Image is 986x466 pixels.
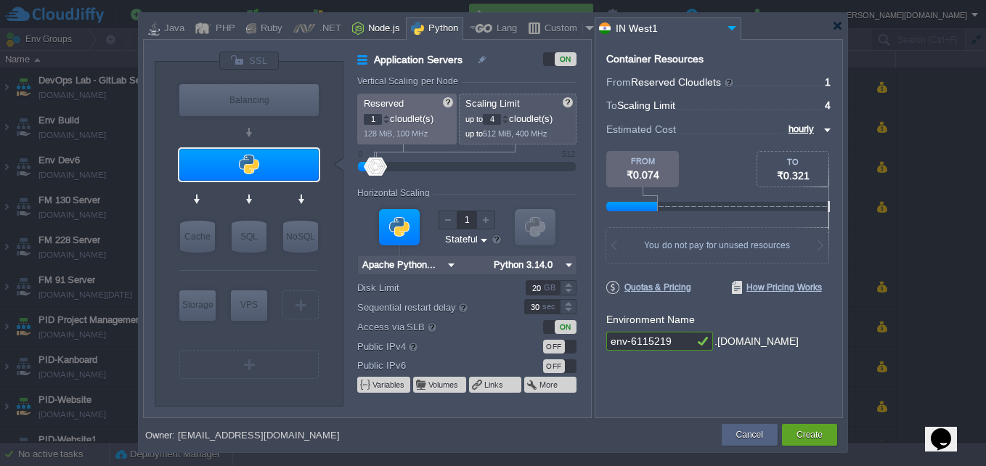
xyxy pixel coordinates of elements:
[357,358,505,373] label: Public IPv6
[484,379,505,391] button: Links
[179,290,216,321] div: Storage Containers
[357,319,505,335] label: Access via SLB
[606,121,676,137] span: Estimated Cost
[757,158,828,166] div: TO
[232,221,266,253] div: SQL Databases
[179,84,319,116] div: Load Balancer
[543,340,565,353] div: OFF
[211,18,235,40] div: PHP
[714,332,799,351] div: .[DOMAIN_NAME]
[465,110,571,125] p: cloudlet(s)
[606,157,679,165] div: FROM
[357,338,505,354] label: Public IPv4
[282,290,319,319] div: Create New Layer
[357,280,505,295] label: Disk Limit
[606,314,695,325] label: Environment Name
[283,221,318,253] div: NoSQL Databases
[179,149,319,181] div: Application Servers
[283,221,318,253] div: NoSQL
[617,99,675,111] span: Scaling Limit
[562,150,575,158] div: 512
[357,76,462,86] div: Vertical Scaling per Node
[372,379,406,391] button: Variables
[179,290,216,319] div: Storage
[232,221,266,253] div: SQL
[364,98,404,109] span: Reserved
[606,281,691,294] span: Quotas & Pricing
[606,99,617,111] span: To
[364,129,428,138] span: 128 MiB, 100 MHz
[231,290,267,321] div: Elastic VPS
[364,110,452,125] p: cloudlet(s)
[428,379,460,391] button: Volumes
[424,18,458,40] div: Python
[555,52,576,66] div: ON
[357,299,505,315] label: Sequential restart delay
[364,18,400,40] div: Node.js
[543,359,565,373] div: OFF
[732,281,822,294] span: How Pricing Works
[777,170,810,181] span: ₹0.321
[358,150,362,158] div: 0
[555,320,576,334] div: ON
[627,169,659,181] span: ₹0.074
[736,428,763,442] button: Cancel
[631,76,735,88] span: Reserved Cloudlets
[145,430,340,441] div: Owner: [EMAIL_ADDRESS][DOMAIN_NAME]
[256,18,282,40] div: Ruby
[544,281,558,295] div: GB
[179,84,319,116] div: Balancing
[179,350,319,379] div: Create New Layer
[465,98,520,109] span: Scaling Limit
[465,115,483,123] span: up to
[315,18,341,40] div: .NET
[825,76,831,88] span: 1
[465,129,483,138] span: up to
[606,76,631,88] span: From
[231,290,267,319] div: VPS
[492,18,517,40] div: Lang
[180,221,215,253] div: Cache
[542,300,558,314] div: sec
[357,188,433,198] div: Horizontal Scaling
[825,99,831,111] span: 4
[539,379,559,391] button: More
[925,408,971,451] iframe: chat widget
[540,18,582,40] div: Custom
[606,54,704,65] div: Container Resources
[160,18,184,40] div: Java
[796,428,823,442] button: Create
[483,129,547,138] span: 512 MiB, 400 MHz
